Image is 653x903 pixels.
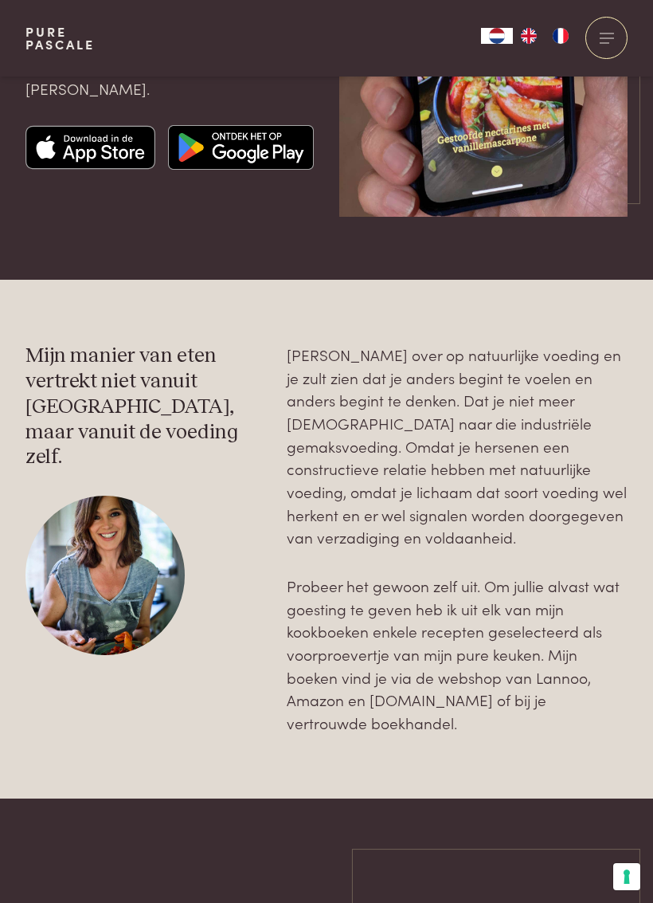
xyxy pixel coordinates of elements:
img: pure-pascale-naessens-pn356142 [25,496,185,655]
div: Language [481,28,513,44]
aside: Language selected: Nederlands [481,28,577,44]
a: EN [513,28,545,44]
a: FR [545,28,577,44]
ul: Language list [513,28,577,44]
p: Probeer het gewoon zelf uit. Om jullie alvast wat goesting te geven heb ik uit elk van mijn kookb... [287,575,628,735]
p: [PERSON_NAME] over op natuurlijke voeding en je zult zien dat je anders begint te voelen en ander... [287,344,628,549]
img: Apple app store [25,125,155,170]
img: Google app store [168,125,315,170]
a: NL [481,28,513,44]
h3: Mijn manier van eten vertrekt niet vanuit [GEOGRAPHIC_DATA], maar vanuit de voeding zelf. [25,344,262,470]
a: PurePascale [25,26,95,51]
button: Uw voorkeuren voor toestemming voor trackingtechnologieën [613,863,640,890]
